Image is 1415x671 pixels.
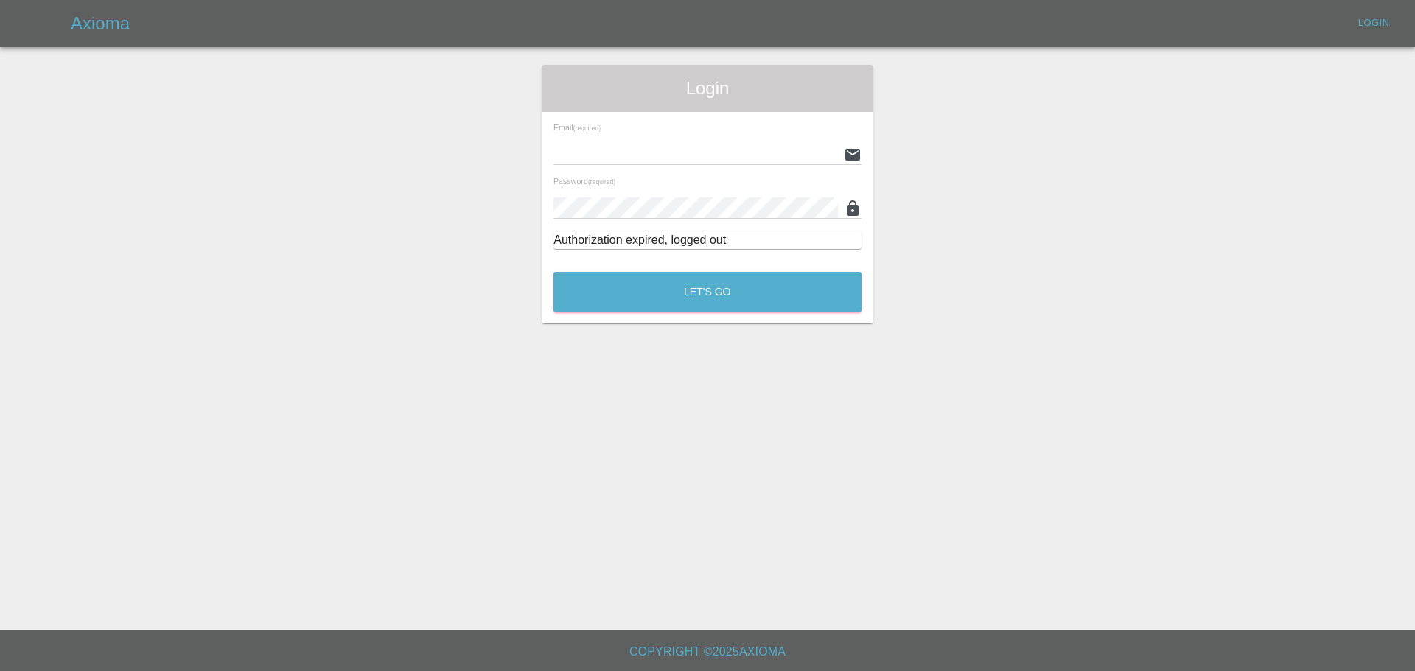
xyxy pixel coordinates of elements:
div: Authorization expired, logged out [553,231,862,249]
span: Password [553,177,615,186]
small: (required) [588,179,615,186]
span: Email [553,123,601,132]
h5: Axioma [71,12,130,35]
a: Login [1350,12,1397,35]
button: Let's Go [553,272,862,312]
small: (required) [573,125,601,132]
span: Login [553,77,862,100]
h6: Copyright © 2025 Axioma [12,642,1403,662]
